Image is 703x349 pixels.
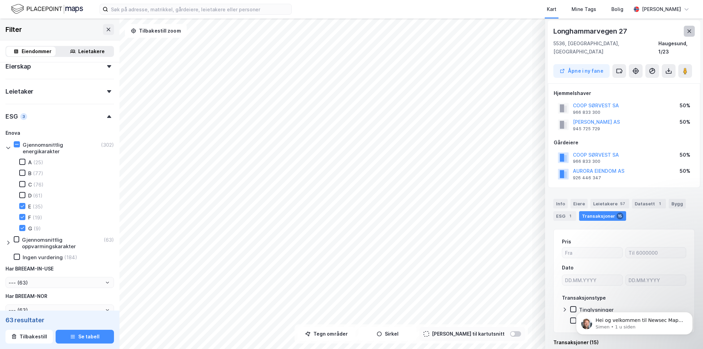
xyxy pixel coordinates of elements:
button: Open [105,307,110,313]
div: 1 [656,200,663,207]
div: Pris [562,238,571,246]
div: Transaksjonstype [562,294,606,302]
div: 50% [680,167,690,175]
div: (19) [33,214,42,221]
div: Leietaker [5,87,33,96]
div: Mine Tags [572,5,596,13]
div: 50% [680,101,690,110]
div: Ingen vurdering [23,254,63,261]
div: Bygg [669,199,686,208]
div: Datasett [632,199,666,208]
input: Fra [562,248,622,258]
button: Open [105,280,110,285]
div: Hjemmelshaver [554,89,694,97]
div: (35) [33,203,43,210]
div: Eiendommer [22,47,51,56]
iframe: Intercom notifications melding [566,298,703,346]
div: 926 446 347 [573,175,601,181]
div: Har BREEAM-IN-USE [5,265,54,273]
div: 57 [619,200,626,207]
div: ESG [553,211,576,221]
div: Filter [5,24,22,35]
div: (63) [104,237,114,243]
div: Dato [562,264,574,272]
div: D [28,192,32,199]
div: Gjennomsnittlig oppvarmingskarakter [22,237,102,250]
input: ClearOpen [6,305,114,315]
div: (302) [101,142,114,148]
div: 966 833 300 [573,159,600,164]
input: Søk på adresse, matrikkel, gårdeiere, leietakere eller personer [108,4,291,14]
div: Eiere [571,199,588,208]
div: F [28,214,31,221]
img: logo.f888ab2527a4732fd821a326f86c7f29.svg [11,3,83,15]
div: Gjennomsnittlig energikarakter [23,142,100,155]
div: Enova [5,129,20,137]
div: [PERSON_NAME] til kartutsnitt [432,330,505,338]
div: 945 725 729 [573,126,600,132]
div: Gårdeiere [554,139,694,147]
div: Har BREEAM-NOR [5,292,47,300]
div: G [28,225,32,232]
div: Leietakere [590,199,629,208]
button: Tilbakestill [5,330,53,344]
div: 63 resultater [5,316,114,324]
div: Kart [547,5,556,13]
div: Transaksjoner [579,211,626,221]
div: 15 [616,213,623,219]
input: Til 6000000 [626,248,686,258]
button: Se tabell [56,330,114,344]
div: (9) [34,225,41,232]
button: Åpne i ny fane [553,64,610,78]
div: E [28,203,31,210]
button: Sirkel [358,327,417,341]
div: 966 833 300 [573,110,600,115]
div: (76) [33,181,44,188]
div: 50% [680,118,690,126]
div: B [28,170,32,177]
div: (184) [64,254,77,261]
div: Info [553,199,568,208]
div: 5536, [GEOGRAPHIC_DATA], [GEOGRAPHIC_DATA] [553,39,658,56]
div: Longhammarvegen 27 [553,26,628,37]
div: Eierskap [5,62,31,71]
input: ClearOpen [6,277,114,288]
div: Transaksjoner (15) [553,338,695,347]
div: (61) [33,192,43,199]
button: Tilbakestill zoom [125,24,187,38]
div: 50% [680,151,690,159]
div: 3 [20,113,27,120]
input: DD.MM.YYYY [562,275,622,285]
div: (25) [33,159,43,166]
div: C [28,181,32,188]
div: [PERSON_NAME] [642,5,681,13]
div: Leietakere [78,47,105,56]
div: 1 [567,213,574,219]
div: ESG [5,112,18,121]
div: Bolig [611,5,623,13]
input: DD.MM.YYYY [626,275,686,285]
div: Haugesund, 1/23 [658,39,695,56]
button: Tegn områder [297,327,356,341]
div: A [28,159,32,166]
div: (77) [33,170,43,177]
